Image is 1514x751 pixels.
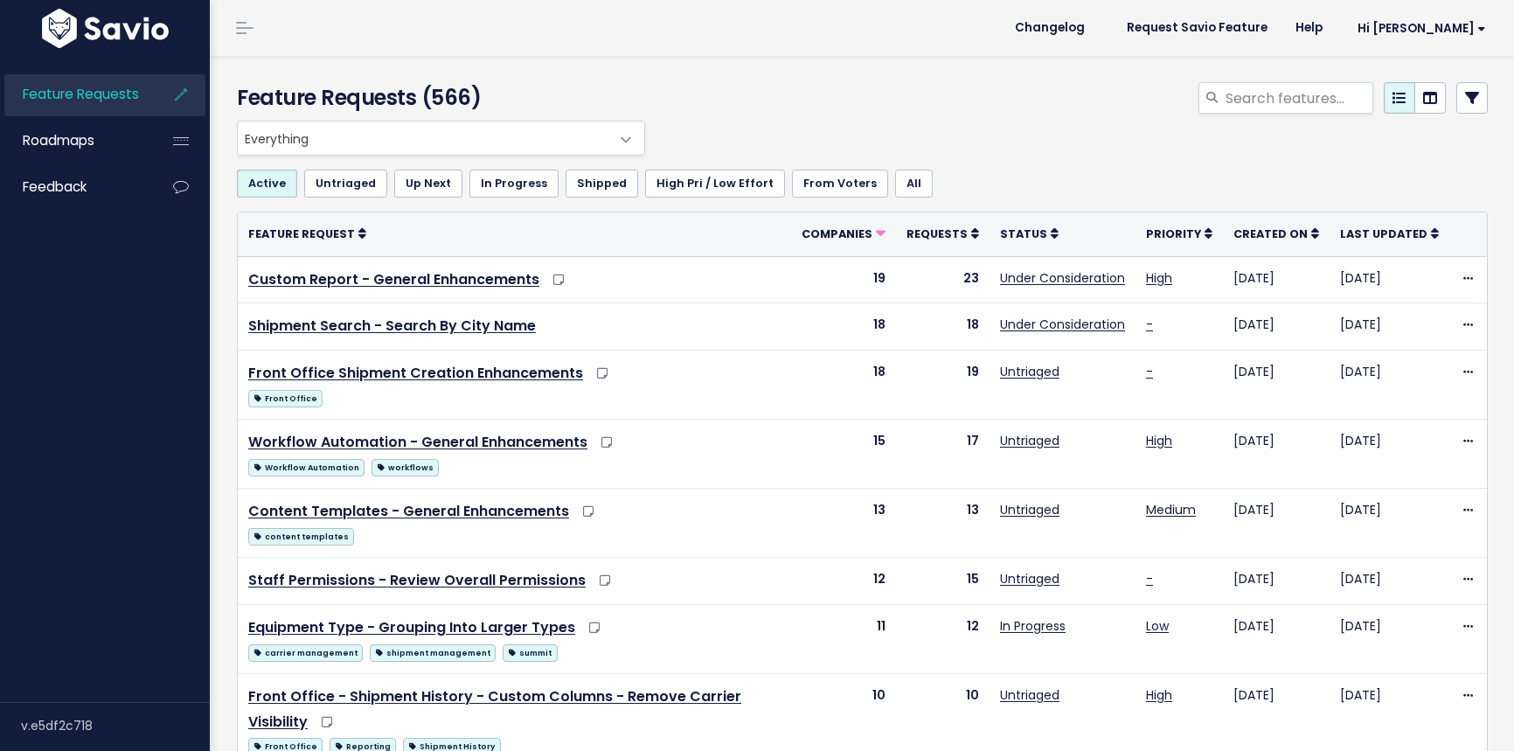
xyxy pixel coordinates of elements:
a: Feature Request [248,225,366,242]
a: All [895,170,933,198]
td: [DATE] [1330,420,1449,489]
td: 12 [791,558,896,605]
span: Priority [1146,226,1201,241]
a: Status [1000,225,1059,242]
a: Front Office Shipment Creation Enhancements [248,363,583,383]
ul: Filter feature requests [237,170,1488,198]
a: Last Updated [1340,225,1439,242]
td: [DATE] [1223,489,1330,558]
a: Untriaged [304,170,387,198]
a: High [1146,432,1172,449]
span: workflows [372,459,439,476]
a: Requests [906,225,979,242]
a: Front Office - Shipment History - Custom Columns - Remove Carrier Visibility [248,686,741,732]
a: summit [503,641,557,663]
a: Untriaged [1000,570,1059,588]
div: v.e5df2c718 [21,703,210,748]
td: [DATE] [1223,558,1330,605]
td: 17 [896,420,990,489]
td: 18 [896,303,990,351]
span: Companies [802,226,872,241]
td: 18 [791,303,896,351]
a: Untriaged [1000,432,1059,449]
a: - [1146,363,1153,380]
a: Roadmaps [4,121,145,161]
a: Untriaged [1000,501,1059,518]
a: Equipment Type - Grouping Into Larger Types [248,617,575,637]
td: [DATE] [1223,420,1330,489]
span: Roadmaps [23,131,94,150]
span: Requests [906,226,968,241]
span: carrier management [248,644,363,662]
a: Feature Requests [4,74,145,115]
td: 13 [896,489,990,558]
input: Search features... [1224,82,1373,114]
a: - [1146,570,1153,588]
td: [DATE] [1330,256,1449,303]
a: High [1146,686,1172,704]
td: [DATE] [1330,489,1449,558]
a: Hi [PERSON_NAME] [1337,15,1500,42]
span: Created On [1233,226,1308,241]
span: Feature Requests [23,85,139,103]
a: Custom Report - General Enhancements [248,269,539,289]
h4: Feature Requests (566) [237,82,636,114]
span: Feedback [23,177,87,196]
a: Workflow Automation - General Enhancements [248,432,587,452]
a: High [1146,269,1172,287]
td: [DATE] [1223,351,1330,420]
a: carrier management [248,641,363,663]
span: Status [1000,226,1047,241]
a: Up Next [394,170,462,198]
img: logo-white.9d6f32f41409.svg [38,9,173,48]
span: Everything [237,121,645,156]
a: In Progress [1000,617,1066,635]
a: Feedback [4,167,145,207]
td: 18 [791,351,896,420]
td: [DATE] [1330,604,1449,673]
a: Shipped [566,170,638,198]
a: Shipment Search - Search By City Name [248,316,536,336]
span: Last Updated [1340,226,1427,241]
span: Hi [PERSON_NAME] [1358,22,1486,35]
td: 19 [791,256,896,303]
td: 13 [791,489,896,558]
a: Under Consideration [1000,269,1125,287]
a: Created On [1233,225,1319,242]
td: 19 [896,351,990,420]
span: content templates [248,528,354,546]
td: [DATE] [1330,303,1449,351]
span: shipment management [370,644,496,662]
a: Under Consideration [1000,316,1125,333]
td: 15 [791,420,896,489]
span: Front Office [248,390,323,407]
a: High Pri / Low Effort [645,170,785,198]
td: [DATE] [1223,604,1330,673]
a: Untriaged [1000,686,1059,704]
a: Content Templates - General Enhancements [248,501,569,521]
a: Priority [1146,225,1212,242]
td: 23 [896,256,990,303]
a: Companies [802,225,885,242]
a: Medium [1146,501,1196,518]
span: Feature Request [248,226,355,241]
td: 15 [896,558,990,605]
a: Active [237,170,297,198]
a: In Progress [469,170,559,198]
a: content templates [248,525,354,546]
td: 11 [791,604,896,673]
a: Help [1281,15,1337,41]
a: shipment management [370,641,496,663]
a: Staff Permissions - Review Overall Permissions [248,570,586,590]
span: summit [503,644,557,662]
a: Workflow Automation [248,455,365,477]
td: 12 [896,604,990,673]
a: - [1146,316,1153,333]
td: [DATE] [1223,303,1330,351]
span: Workflow Automation [248,459,365,476]
a: From Voters [792,170,888,198]
td: [DATE] [1330,558,1449,605]
a: workflows [372,455,439,477]
a: Request Savio Feature [1113,15,1281,41]
span: Everything [238,122,609,155]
